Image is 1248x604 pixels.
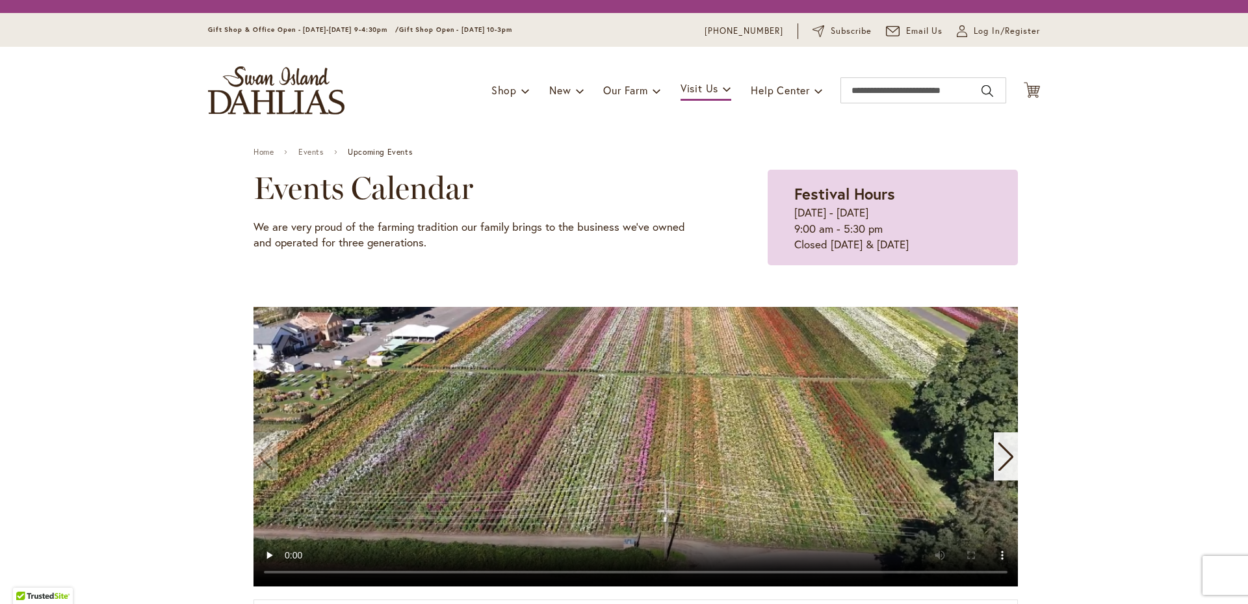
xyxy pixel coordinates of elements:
a: Subscribe [812,25,872,38]
span: Subscribe [831,25,872,38]
span: Our Farm [603,83,647,97]
a: store logo [208,66,344,114]
p: We are very proud of the farming tradition our family brings to the business we've owned and oper... [253,219,703,251]
span: Shop [491,83,517,97]
span: New [549,83,571,97]
a: Home [253,148,274,157]
a: Email Us [886,25,943,38]
span: Help Center [751,83,810,97]
span: Gift Shop Open - [DATE] 10-3pm [399,25,512,34]
span: Log In/Register [974,25,1040,38]
a: Events [298,148,324,157]
swiper-slide: 1 / 11 [253,307,1018,586]
span: Gift Shop & Office Open - [DATE]-[DATE] 9-4:30pm / [208,25,399,34]
a: [PHONE_NUMBER] [705,25,783,38]
iframe: Launch Accessibility Center [10,558,46,594]
span: Email Us [906,25,943,38]
h2: Events Calendar [253,170,703,206]
span: Visit Us [681,81,718,95]
p: [DATE] - [DATE] 9:00 am - 5:30 pm Closed [DATE] & [DATE] [794,205,991,252]
strong: Festival Hours [794,183,895,204]
span: Upcoming Events [348,148,412,157]
a: Log In/Register [957,25,1040,38]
